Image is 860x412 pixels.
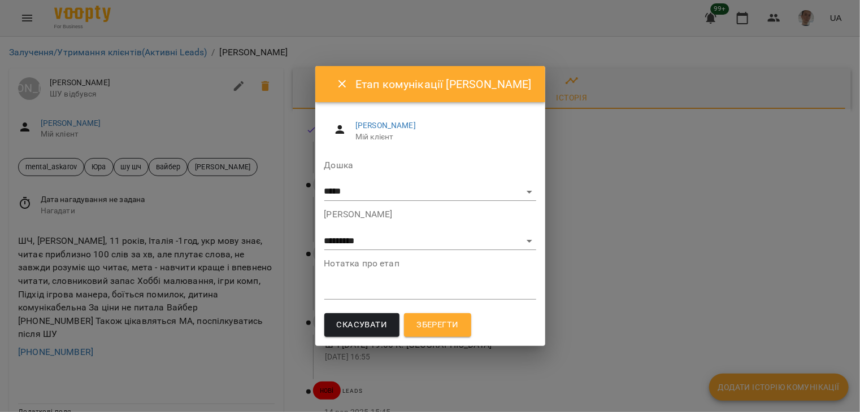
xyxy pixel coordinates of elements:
label: Нотатка про етап [324,259,536,268]
label: Дошка [324,161,536,170]
a: [PERSON_NAME] [355,121,416,130]
label: [PERSON_NAME] [324,210,536,219]
span: Скасувати [337,318,388,332]
button: Скасувати [324,313,400,337]
span: Мій клієнт [355,132,527,143]
span: Зберегти [416,318,458,332]
button: Зберегти [404,313,471,337]
button: Close [329,71,356,98]
h6: Етап комунікації [PERSON_NAME] [355,76,531,93]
